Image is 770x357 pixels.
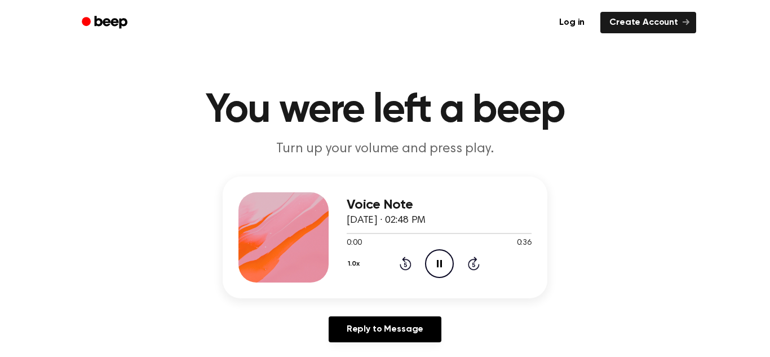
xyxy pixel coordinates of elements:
[347,215,426,226] span: [DATE] · 02:48 PM
[347,254,364,274] button: 1.0x
[517,237,532,249] span: 0:36
[347,197,532,213] h3: Voice Note
[74,12,138,34] a: Beep
[169,140,601,158] p: Turn up your volume and press play.
[550,12,594,33] a: Log in
[96,90,674,131] h1: You were left a beep
[600,12,696,33] a: Create Account
[329,316,441,342] a: Reply to Message
[347,237,361,249] span: 0:00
